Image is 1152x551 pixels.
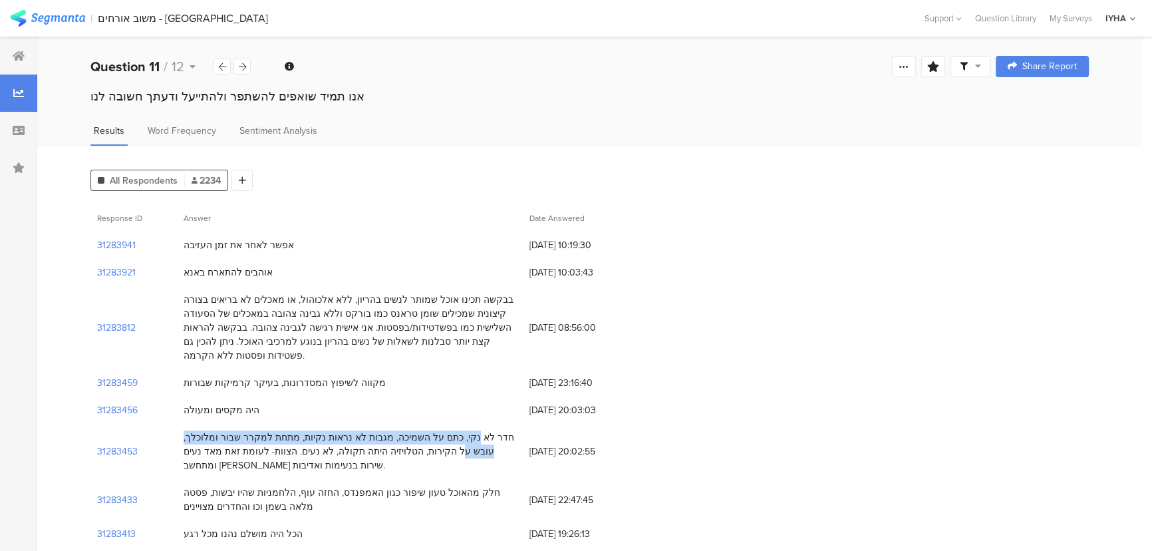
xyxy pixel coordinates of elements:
span: Results [94,124,124,138]
span: 2234 [192,174,221,188]
section: 31283921 [97,266,136,279]
section: 31283453 [97,445,138,459]
section: 31283456 [97,403,138,417]
div: אפשר לאחר את זמן העזיבה [184,238,294,252]
section: 31283459 [97,376,138,390]
section: 31283413 [97,527,136,541]
div: חדר לא נקי, כתם על השמיכה, מגבות לא נראות נקיות, מתחת למקרר שבור ומלוכלך, עובש על הקירות, הטלויזי... [184,431,516,472]
span: [DATE] 20:02:55 [529,445,636,459]
span: [DATE] 10:03:43 [529,266,636,279]
div: אנו תמיד שואפים להשתפר ולהתייעל ודעתך חשובה לנו [90,88,1089,105]
div: מקווה לשיפוץ המסדרונות, בעיקר קרמיקות שבורות [184,376,386,390]
div: חלק מהאוכל טעון שיפור כגון האמפנדס, החזה עוף, הלחמניות שהיו יבשות, פסטה מלאה בשמן וכו והחדרים מצו... [184,486,516,514]
div: IYHA [1105,12,1126,25]
div: | [90,11,92,26]
section: 31283433 [97,493,138,507]
span: [DATE] 19:26:13 [529,527,636,541]
a: My Surveys [1043,12,1099,25]
a: Question Library [968,12,1043,25]
section: 31283941 [97,238,136,252]
span: Share Report [1022,62,1077,71]
div: משוב אורחים - [GEOGRAPHIC_DATA] [98,12,268,25]
section: 31283812 [97,321,136,335]
div: הכל היה מושלם נהנו מכל רגע [184,527,303,541]
span: Response ID [97,212,142,224]
div: אוהבים להתארח באנא [184,266,273,279]
div: היה מקסים ומעולה [184,403,259,417]
span: All Respondents [110,174,178,188]
div: בבקשה תכינו אוכל שמותר לנשים בהריון, ללא אלכוהול, או מאכלים לא בריאים בצורה קיצונית שמכילים שומן ... [184,293,516,363]
span: [DATE] 08:56:00 [529,321,636,335]
span: Sentiment Analysis [239,124,317,138]
span: / [164,57,168,77]
span: Answer [184,212,211,224]
span: 12 [172,57,184,77]
span: [DATE] 10:19:30 [529,238,636,252]
span: [DATE] 23:16:40 [529,376,636,390]
div: Support [925,8,962,29]
span: Date Answered [529,212,585,224]
span: Word Frequency [148,124,216,138]
img: segmanta logo [10,10,85,27]
span: [DATE] 20:03:03 [529,403,636,417]
span: [DATE] 22:47:45 [529,493,636,507]
b: Question 11 [90,57,160,77]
